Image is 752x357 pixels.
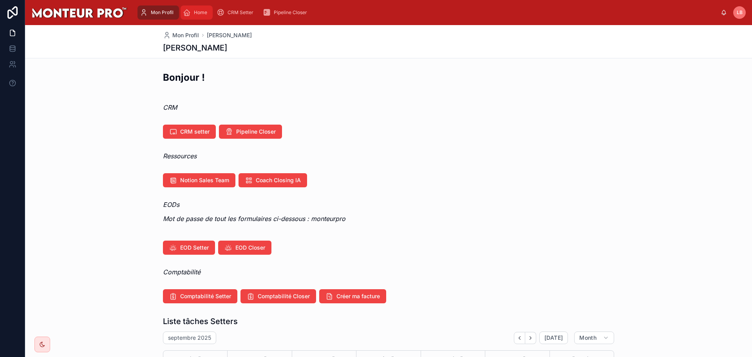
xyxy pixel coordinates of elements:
a: Pipeline Closer [260,5,313,20]
em: Mot de passe de tout les formulaires ci-dessous : monteurpro [163,215,345,223]
span: Comptabilité Setter [180,292,231,300]
span: Pipeline Closer [274,9,307,16]
button: Coach Closing IA [239,173,307,187]
button: Pipeline Closer [219,125,282,139]
span: Home [194,9,207,16]
a: Mon Profil [137,5,179,20]
span: LB [737,9,743,16]
div: scrollable content [134,4,721,21]
button: Next [525,332,536,344]
a: [PERSON_NAME] [207,31,252,39]
span: [DATE] [544,334,563,341]
em: EODs [163,201,179,208]
span: Month [579,334,597,341]
button: CRM setter [163,125,216,139]
button: Comptabilité Setter [163,289,237,303]
a: CRM Setter [214,5,259,20]
em: Ressources [163,152,197,160]
h1: Liste tâches Setters [163,316,238,327]
button: Créer ma facture [319,289,386,303]
span: Notion Sales Team [180,176,229,184]
span: Pipeline Closer [236,128,276,136]
a: Mon Profil [163,31,199,39]
span: Créer ma facture [336,292,380,300]
button: EOD Setter [163,241,215,255]
span: EOD Closer [235,244,265,252]
em: Comptabilité [163,268,201,276]
h2: Bonjour ! [163,71,205,84]
span: Coach Closing IA [256,176,301,184]
button: Comptabilité Closer [240,289,316,303]
span: EOD Setter [180,244,209,252]
button: EOD Closer [218,241,271,255]
button: Back [514,332,525,344]
a: Home [181,5,213,20]
h1: [PERSON_NAME] [163,42,227,53]
img: App logo [31,6,127,19]
h2: septembre 2025 [168,334,211,342]
span: Comptabilité Closer [258,292,310,300]
span: Mon Profil [151,9,174,16]
span: CRM Setter [228,9,253,16]
span: CRM setter [180,128,210,136]
em: CRM [163,103,177,111]
button: [DATE] [539,332,568,344]
span: Mon Profil [172,31,199,39]
button: Month [574,332,614,344]
button: Notion Sales Team [163,173,235,187]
